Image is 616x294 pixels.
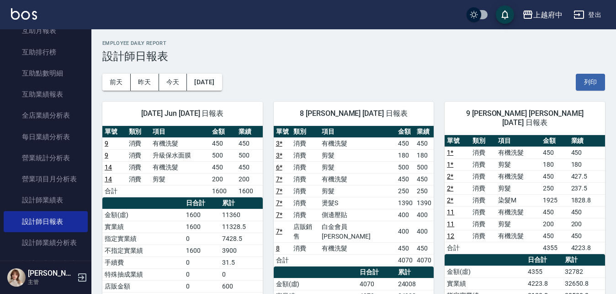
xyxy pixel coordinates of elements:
[496,230,540,242] td: 有機洗髮
[159,74,187,91] button: 今天
[396,126,415,138] th: 金額
[127,149,151,161] td: 消費
[184,233,220,245] td: 0
[414,254,434,266] td: 4070
[447,232,454,240] a: 12
[496,147,540,158] td: 有機洗髮
[102,126,127,138] th: 單號
[470,158,496,170] td: 消費
[127,161,151,173] td: 消費
[470,182,496,194] td: 消費
[210,149,236,161] td: 500
[184,245,220,256] td: 1600
[150,149,210,161] td: 升級保水面膜
[396,173,415,185] td: 450
[569,170,605,182] td: 427.5
[210,185,236,197] td: 1600
[319,137,395,149] td: 有機洗髮
[396,278,434,290] td: 24008
[4,20,88,41] a: 互助月報表
[4,84,88,105] a: 互助業績報表
[541,158,569,170] td: 180
[127,126,151,138] th: 類別
[470,170,496,182] td: 消費
[102,245,184,256] td: 不指定實業績
[28,278,74,286] p: 主管
[220,233,263,245] td: 7428.5
[291,221,320,242] td: 店販銷售
[519,5,566,24] button: 上越府中
[319,126,395,138] th: 項目
[414,221,434,242] td: 400
[541,242,569,254] td: 4355
[4,147,88,169] a: 營業統計分析表
[220,256,263,268] td: 31.5
[4,169,88,190] a: 營業項目月分析表
[220,245,263,256] td: 3900
[357,278,396,290] td: 4070
[236,149,263,161] td: 500
[569,242,605,254] td: 4223.8
[236,137,263,149] td: 450
[319,173,395,185] td: 有機洗髮
[102,74,131,91] button: 前天
[236,173,263,185] td: 200
[184,280,220,292] td: 0
[105,163,112,171] a: 14
[220,221,263,233] td: 11328.5
[396,254,415,266] td: 4070
[276,245,280,252] a: 8
[541,135,569,147] th: 金額
[291,173,320,185] td: 消費
[569,182,605,194] td: 237.5
[319,149,395,161] td: 剪髮
[184,268,220,280] td: 0
[210,161,236,173] td: 450
[187,74,222,91] button: [DATE]
[28,269,74,278] h5: [PERSON_NAME]
[127,173,151,185] td: 消費
[496,170,540,182] td: 有機洗髮
[150,137,210,149] td: 有機洗髮
[4,253,88,274] a: 設計師業績月報表
[105,140,108,147] a: 9
[396,267,434,278] th: 累計
[445,135,605,254] table: a dense table
[396,221,415,242] td: 400
[470,147,496,158] td: 消費
[445,278,526,289] td: 實業績
[569,206,605,218] td: 450
[184,256,220,268] td: 0
[470,206,496,218] td: 消費
[291,149,320,161] td: 消費
[496,158,540,170] td: 剪髮
[496,135,540,147] th: 項目
[526,278,563,289] td: 4223.8
[4,211,88,232] a: 設計師日報表
[102,185,127,197] td: 合計
[414,197,434,209] td: 1390
[291,185,320,197] td: 消費
[569,194,605,206] td: 1828.8
[102,233,184,245] td: 指定實業績
[274,278,357,290] td: 金額(虛)
[150,173,210,185] td: 剪髮
[220,209,263,221] td: 11360
[319,209,395,221] td: 側邊壓貼
[4,63,88,84] a: 互助點數明細
[291,242,320,254] td: 消費
[319,161,395,173] td: 剪髮
[541,170,569,182] td: 450
[396,242,415,254] td: 450
[396,185,415,197] td: 250
[319,242,395,254] td: 有機洗髮
[541,147,569,158] td: 450
[11,8,37,20] img: Logo
[105,175,112,183] a: 14
[184,221,220,233] td: 1600
[396,197,415,209] td: 1390
[456,109,594,127] span: 9 [PERSON_NAME] [PERSON_NAME] [DATE] 日報表
[4,232,88,253] a: 設計師業績分析表
[496,182,540,194] td: 剪髮
[127,137,151,149] td: 消費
